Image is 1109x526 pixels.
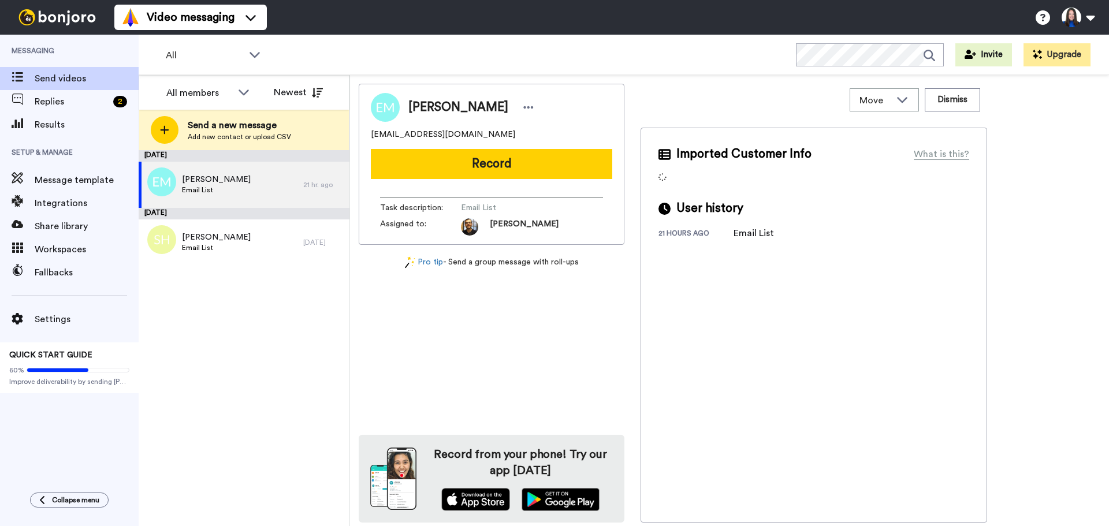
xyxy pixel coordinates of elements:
div: 2 [113,96,127,107]
img: bj-logo-header-white.svg [14,9,101,25]
span: Send videos [35,72,139,85]
span: Send a new message [188,118,291,132]
button: Upgrade [1024,43,1091,66]
span: [PERSON_NAME] [182,232,251,243]
span: Task description : [380,202,461,214]
div: 21 hr. ago [303,180,344,189]
div: What is this? [914,147,969,161]
span: Message template [35,173,139,187]
span: Fallbacks [35,266,139,279]
span: Improve deliverability by sending [PERSON_NAME]’s from your own email [9,377,129,386]
button: Record [371,149,612,179]
img: appstore [441,488,510,511]
span: Email List [182,243,251,252]
span: Move [859,94,891,107]
span: Results [35,118,139,132]
span: Add new contact or upload CSV [188,132,291,141]
span: [PERSON_NAME] [490,218,559,236]
img: em.png [147,167,176,196]
button: Newest [265,81,332,104]
span: Video messaging [147,9,235,25]
img: sh.png [147,225,176,254]
img: 7a2fa43e-a229-4c2f-b5fe-b18c6b41714b-1697417357.jpg [461,218,478,236]
img: download [370,447,416,510]
span: Email List [182,185,251,195]
span: [PERSON_NAME] [182,174,251,185]
span: User history [676,200,743,217]
div: [DATE] [139,150,349,162]
div: [DATE] [139,208,349,219]
span: Share library [35,219,139,233]
span: Settings [35,312,139,326]
span: Email List [461,202,571,214]
span: [EMAIL_ADDRESS][DOMAIN_NAME] [371,129,515,140]
img: Image of Erika Maronde [371,93,400,122]
img: playstore [522,488,600,511]
img: magic-wand.svg [405,256,415,268]
span: Assigned to: [380,218,461,236]
div: All members [166,86,232,100]
span: QUICK START GUIDE [9,351,92,359]
span: Imported Customer Info [676,146,812,163]
h4: Record from your phone! Try our app [DATE] [428,446,613,479]
span: Integrations [35,196,139,210]
div: 21 hours ago [658,229,734,240]
span: Replies [35,95,109,109]
span: All [166,49,243,62]
button: Collapse menu [30,493,109,508]
div: [DATE] [303,238,344,247]
button: Dismiss [925,88,980,111]
span: Collapse menu [52,495,99,505]
div: Email List [734,226,791,240]
span: Workspaces [35,243,139,256]
span: 60% [9,365,24,375]
a: Pro tip [405,256,443,268]
button: Invite [955,43,1012,66]
span: [PERSON_NAME] [408,99,508,116]
img: vm-color.svg [121,8,140,27]
div: - Send a group message with roll-ups [359,256,624,268]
